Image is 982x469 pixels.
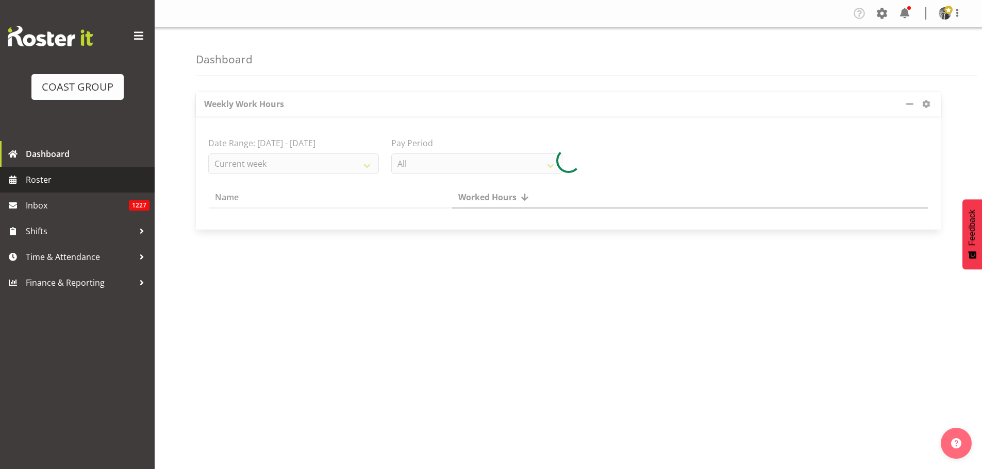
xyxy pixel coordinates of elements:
span: Shifts [26,223,134,239]
span: Inbox [26,198,129,213]
img: help-xxl-2.png [951,438,961,448]
span: 1227 [129,200,149,211]
span: Dashboard [26,146,149,162]
span: Feedback [968,210,977,246]
button: Feedback - Show survey [962,199,982,269]
img: Rosterit website logo [8,26,93,46]
span: Time & Attendance [26,249,134,265]
span: Finance & Reporting [26,275,134,290]
span: Roster [26,172,149,187]
div: COAST GROUP [42,79,113,95]
h4: Dashboard [196,54,253,65]
img: stefaan-simons7cdb5eda7cf2d86be9a9309e83275074.png [939,7,951,20]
